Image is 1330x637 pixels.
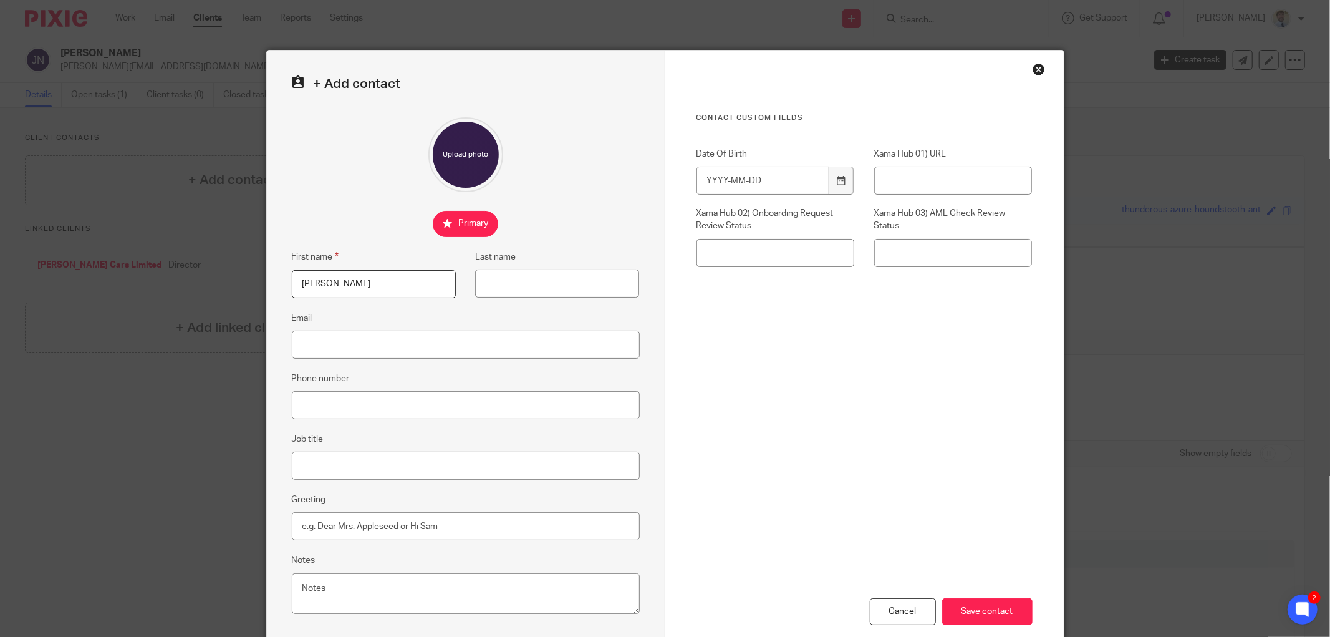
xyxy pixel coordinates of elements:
label: Last name [475,251,516,263]
input: e.g. Dear Mrs. Appleseed or Hi Sam [292,512,640,540]
label: Email [292,312,312,324]
div: Cancel [870,598,936,625]
label: Job title [292,433,324,445]
div: Close this dialog window [1033,63,1045,75]
h2: + Add contact [292,75,640,92]
label: Xama Hub 01) URL [874,148,1033,160]
h3: Contact Custom fields [696,113,1033,123]
input: Save contact [942,598,1033,625]
div: 2 [1308,591,1321,604]
label: Xama Hub 03) AML Check Review Status [874,207,1033,233]
input: YYYY-MM-DD [696,167,830,195]
label: Greeting [292,494,326,506]
label: First name [292,250,339,264]
label: Phone number [292,372,350,385]
label: Xama Hub 02) Onboarding Request Review Status [696,207,855,233]
label: Date Of Birth [696,148,855,160]
label: Notes [292,554,316,566]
